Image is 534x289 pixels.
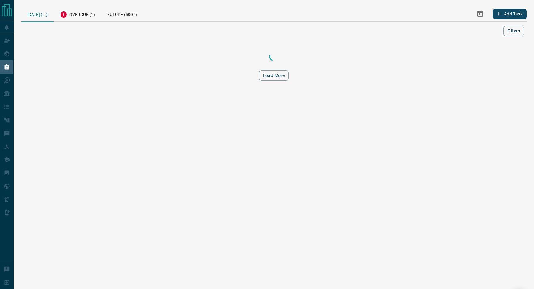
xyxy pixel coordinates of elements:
button: Select Date Range [473,6,488,21]
div: [DATE] (...) [21,6,54,22]
button: Add Task [493,9,527,19]
div: Loading [243,50,305,63]
button: Load More [259,70,289,81]
button: Filters [503,26,524,36]
div: Future (500+) [101,6,143,21]
div: Overdue (1) [54,6,101,21]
